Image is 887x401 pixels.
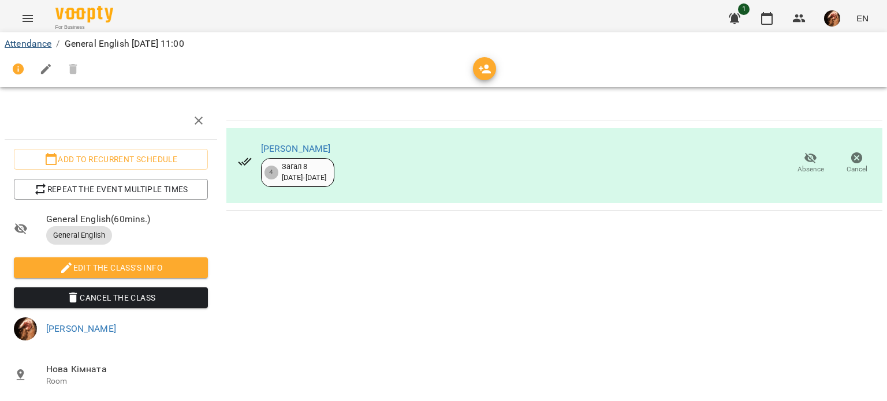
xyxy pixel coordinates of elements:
span: General English ( 60 mins. ) [46,212,208,226]
a: Attendance [5,38,51,49]
span: Cancel the class [23,291,199,305]
span: Absence [797,164,824,174]
span: Edit the class's Info [23,261,199,275]
button: EN [852,8,873,29]
span: 1 [738,3,750,15]
li: / [56,37,59,51]
button: Cancel the class [14,287,208,308]
span: For Business [55,24,113,31]
a: [PERSON_NAME] [46,323,116,334]
button: Edit the class's Info [14,257,208,278]
p: Room [46,376,208,387]
button: Absence [788,147,834,179]
span: Add to recurrent schedule [23,152,199,166]
div: Загал 8 [DATE] - [DATE] [282,162,327,183]
div: 4 [264,166,278,179]
span: Repeat the event multiple times [23,182,199,196]
button: Cancel [834,147,880,179]
button: Add to recurrent schedule [14,149,208,170]
img: Voopty Logo [55,6,113,23]
span: EN [856,12,869,24]
button: Repeat the event multiple times [14,179,208,200]
span: Cancel [847,164,867,174]
button: Menu [14,5,42,32]
img: c8e0f8f11f5ebb5948ff4c20ade7ab01.jpg [824,10,840,27]
img: c8e0f8f11f5ebb5948ff4c20ade7ab01.jpg [14,317,37,340]
p: General English [DATE] 11:00 [65,37,184,51]
nav: breadcrumb [5,37,882,51]
a: [PERSON_NAME] [261,143,331,154]
span: Нова Кімната [46,362,208,376]
span: General English [46,230,112,241]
